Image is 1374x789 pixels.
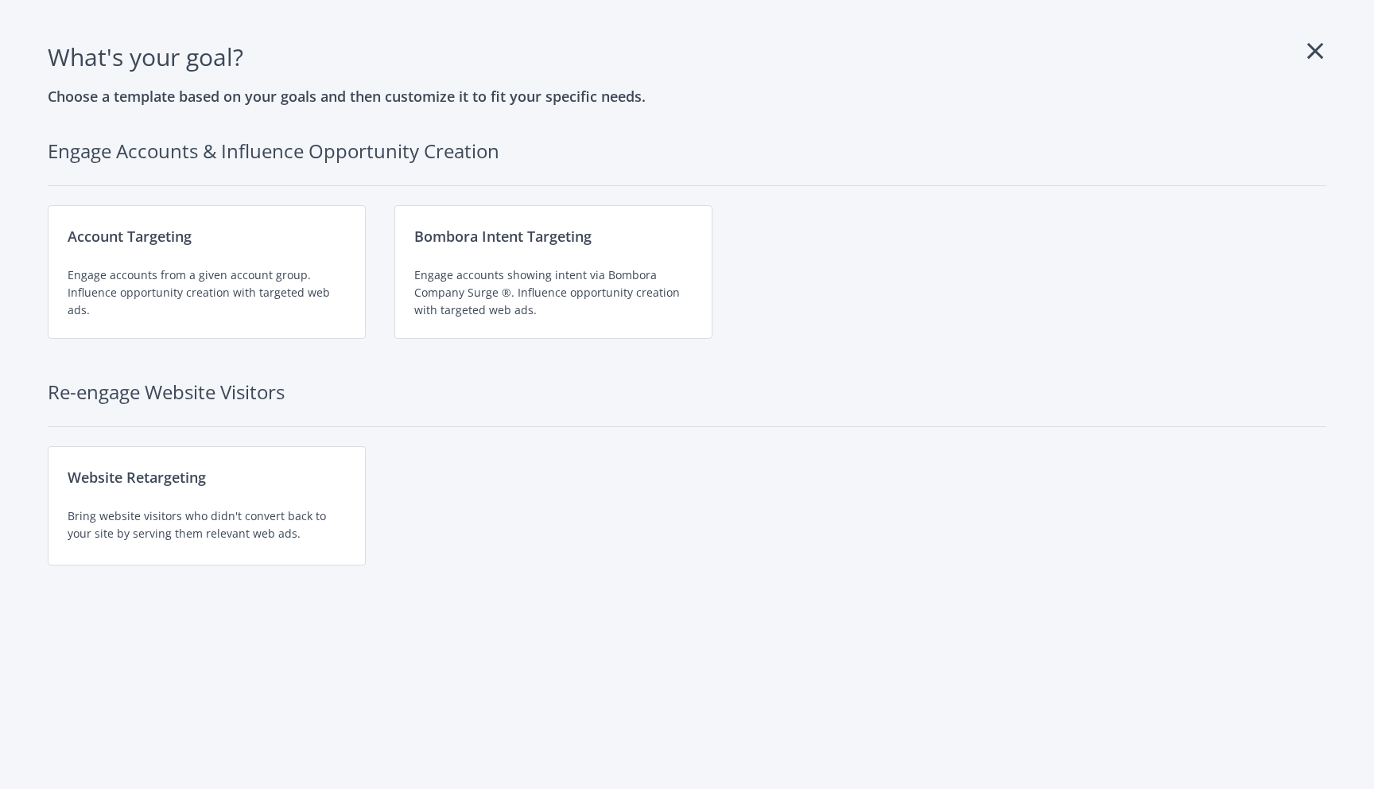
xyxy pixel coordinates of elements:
h1: What's your goal ? [48,38,1326,76]
div: Account Targeting [68,225,346,247]
div: Bombora Intent Targeting [414,225,693,247]
div: Bring website visitors who didn't convert back to your site by serving them relevant web ads. [68,507,346,542]
div: Engage accounts from a given account group. Influence opportunity creation with targeted web ads. [68,266,346,319]
h2: Engage Accounts & Influence Opportunity Creation [48,136,1326,186]
h3: Choose a template based on your goals and then customize it to fit your specific needs. [48,85,1326,107]
div: Engage accounts showing intent via Bombora Company Surge ®. Influence opportunity creation with t... [414,266,693,319]
h2: Re-engage Website Visitors [48,377,1326,427]
div: Website Retargeting [68,466,346,488]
